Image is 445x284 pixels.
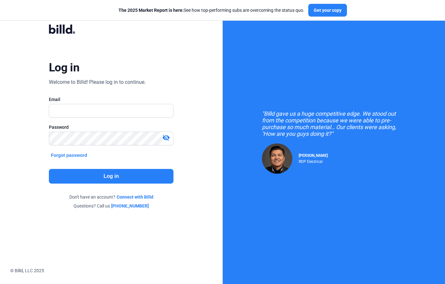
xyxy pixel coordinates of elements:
span: The 2025 Market Report is here: [119,8,184,13]
div: Questions? Call us [49,203,173,209]
div: "Billd gave us a huge competitive edge. We stood out from the competition because we were able to... [262,110,406,137]
button: Forgot password [49,152,89,159]
div: RDP Electrical [299,158,328,164]
img: Raul Pacheco [262,143,292,174]
div: Welcome to Billd! Please log in to continue. [49,78,146,86]
mat-icon: visibility_off [162,134,170,142]
a: Connect with Billd [117,194,153,200]
a: [PHONE_NUMBER] [111,203,149,209]
div: Password [49,124,173,130]
div: Email [49,96,173,103]
div: See how top-performing subs are overcoming the status quo. [119,7,304,13]
button: Log in [49,169,173,184]
div: Don't have an account? [49,194,173,200]
div: Log in [49,61,79,75]
span: [PERSON_NAME] [299,153,328,158]
button: Get your copy [308,4,347,17]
